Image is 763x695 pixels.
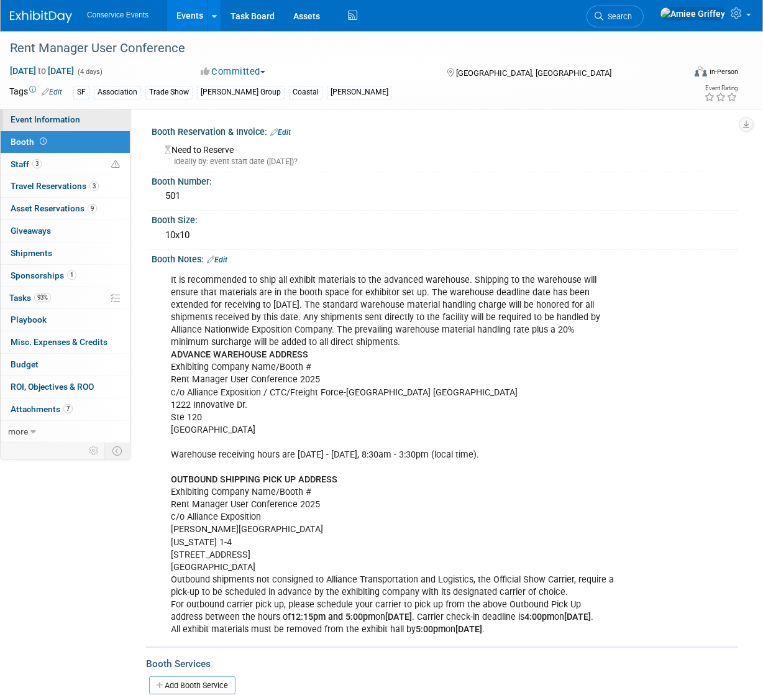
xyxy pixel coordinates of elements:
b: [DATE] [455,624,482,635]
a: Travel Reservations3 [1,175,130,197]
span: Shipments [11,248,52,258]
td: Tags [9,85,62,99]
b: ADVANCE WAREHOUSE ADDRESS [171,349,308,360]
span: Search [603,12,632,21]
span: more [8,426,28,436]
img: ExhibitDay [10,11,72,23]
button: Committed [196,65,270,78]
span: ROI, Objectives & ROO [11,382,94,392]
a: Attachments7 [1,398,130,420]
span: 3 [89,182,99,191]
a: Edit [270,128,291,137]
div: 501 [161,186,729,206]
a: Search [587,6,644,27]
b: 4:00pm [524,612,554,622]
b: [DATE] [385,612,412,622]
span: Sponsorships [11,270,76,280]
a: Giveaways [1,220,130,242]
b: 12:15pm and 5:00pm [291,612,375,622]
span: Misc. Expenses & Credits [11,337,107,347]
a: Sponsorships1 [1,265,130,287]
span: 7 [63,404,73,413]
span: Asset Reservations [11,203,97,213]
a: Edit [42,88,62,96]
span: Event Information [11,114,80,124]
div: Association [94,86,141,99]
span: Booth not reserved yet [37,137,49,146]
div: SF [73,86,89,99]
span: Giveaways [11,226,51,236]
span: Conservice Events [87,11,148,19]
img: Amiee Griffey [660,7,726,21]
span: Tasks [9,293,51,303]
span: 93% [34,293,51,302]
a: Edit [207,255,227,264]
a: Playbook [1,309,130,331]
span: 9 [88,204,97,213]
span: Booth [11,137,49,147]
a: Staff3 [1,154,130,175]
a: Add Booth Service [149,676,235,694]
a: Asset Reservations9 [1,198,130,219]
div: Booth Size: [152,211,738,226]
b: [DATE] [564,612,591,622]
a: Budget [1,354,130,375]
div: Trade Show [145,86,193,99]
a: Misc. Expenses & Credits [1,331,130,353]
div: In-Person [709,67,738,76]
span: Potential Scheduling Conflict -- at least one attendee is tagged in another overlapping event. [111,159,120,170]
div: Booth Number: [152,172,738,188]
span: Playbook [11,315,47,324]
span: [GEOGRAPHIC_DATA], [GEOGRAPHIC_DATA] [456,68,611,78]
span: to [36,66,48,76]
div: Event Format [633,65,739,83]
b: 5:00pm [416,624,445,635]
div: [PERSON_NAME] Group [197,86,285,99]
a: Shipments [1,242,130,264]
div: It is recommended to ship all exhibit materials to the advanced warehouse. Shipping to the wareho... [162,268,621,642]
td: Personalize Event Tab Strip [83,443,105,459]
a: Event Information [1,109,130,131]
span: 1 [67,270,76,280]
td: Toggle Event Tabs [105,443,130,459]
div: Event Rating [704,85,738,91]
a: Booth [1,131,130,153]
a: more [1,421,130,443]
div: Ideally by: event start date ([DATE])? [165,156,729,167]
a: Tasks93% [1,287,130,309]
div: Rent Manager User Conference [6,37,676,60]
span: Travel Reservations [11,181,99,191]
span: [DATE] [DATE] [9,65,75,76]
span: Budget [11,359,39,369]
span: 3 [32,159,42,168]
div: Coastal [289,86,322,99]
div: Booth Services [146,657,738,671]
img: Format-Inperson.png [695,67,707,76]
span: Attachments [11,404,73,414]
div: Need to Reserve [161,140,729,167]
span: (4 days) [76,68,103,76]
div: Booth Notes: [152,250,738,266]
div: Booth Reservation & Invoice: [152,122,738,139]
b: OUTBOUND SHIPPING PICK UP ADDRESS [171,474,337,485]
div: [PERSON_NAME] [327,86,392,99]
a: ROI, Objectives & ROO [1,376,130,398]
span: Staff [11,159,42,169]
div: 10x10 [161,226,729,245]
